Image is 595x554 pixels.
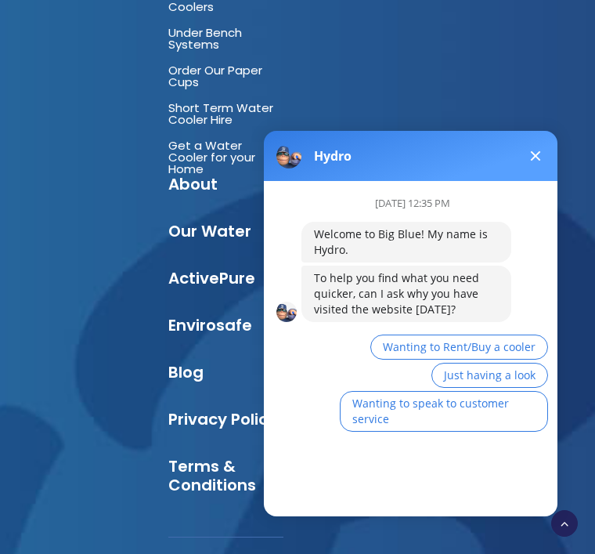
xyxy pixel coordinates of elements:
[168,267,255,289] a: ActivePure
[168,24,242,53] a: Under Bench Systems
[168,361,204,383] a: Blog
[248,109,573,532] iframe: Chatbot
[168,455,256,496] a: Terms & Conditions
[168,314,252,336] a: Envirosafe
[168,408,277,430] a: Privacy Policy
[168,137,255,177] a: Get a Water Cooler for your Home
[168,100,273,128] a: Short Term Water Cooler Hire
[168,173,218,195] a: About
[168,62,262,90] a: Order Our Paper Cups
[168,220,251,242] a: Our Water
